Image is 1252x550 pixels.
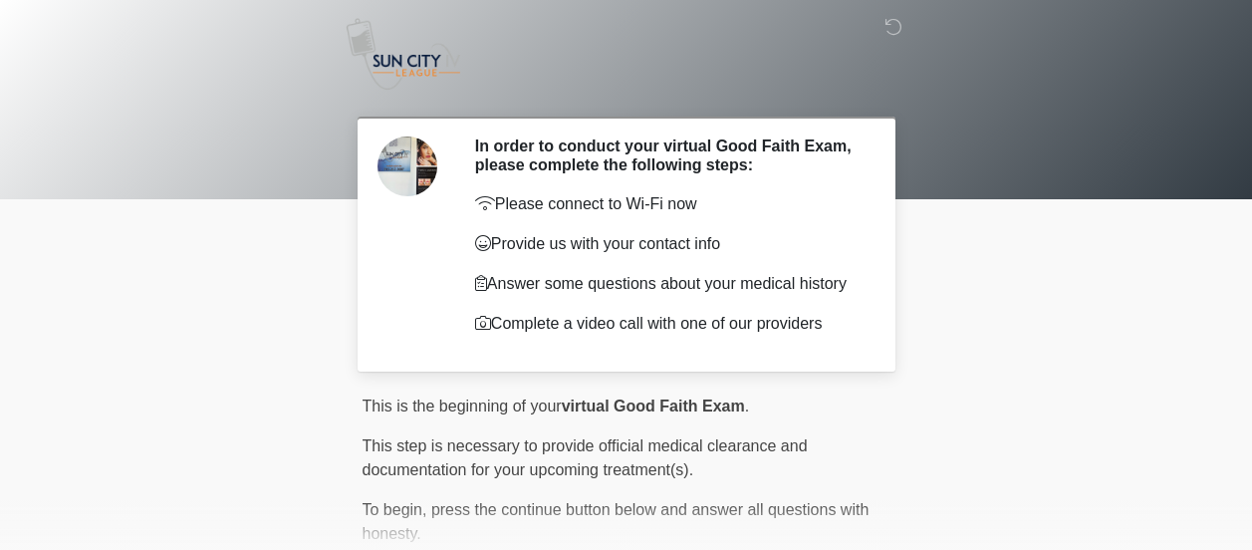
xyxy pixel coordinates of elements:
span: To begin, [363,501,431,518]
p: Please connect to Wi-Fi now [475,192,861,216]
span: . [745,398,749,414]
p: Complete a video call with one of our providers [475,312,861,336]
h2: In order to conduct your virtual Good Faith Exam, please complete the following steps: [475,137,861,174]
p: Answer some questions about your medical history [475,272,861,296]
img: Agent Avatar [377,137,437,196]
strong: virtual Good Faith Exam [562,398,745,414]
img: SunCity IV League Logo [343,15,464,94]
span: This is the beginning of your [363,398,562,414]
span: This step is necessary to provide official medical clearance and documentation for your upcoming ... [363,437,808,478]
span: press the continue button below and answer all questions with honesty. [363,501,870,542]
p: Provide us with your contact info [475,232,861,256]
